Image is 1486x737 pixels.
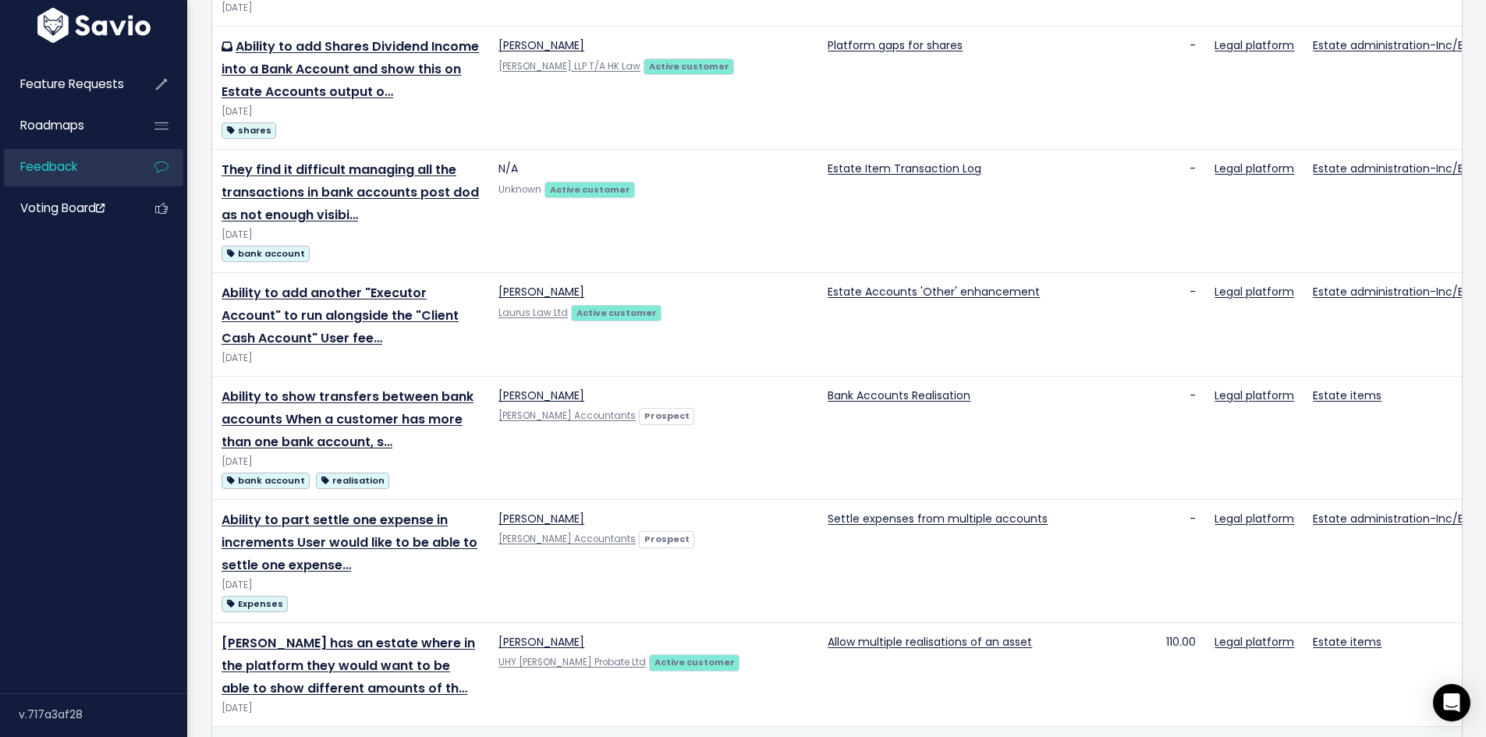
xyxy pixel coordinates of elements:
[222,120,276,140] a: shares
[4,149,129,185] a: Feedback
[498,656,646,668] a: UHY [PERSON_NAME] Probate Ltd
[654,656,735,668] strong: Active customer
[222,593,288,613] a: Expenses
[4,66,129,102] a: Feature Requests
[1124,500,1205,623] td: -
[498,284,584,299] a: [PERSON_NAME]
[489,150,818,273] td: N/A
[1215,388,1294,403] a: Legal platform
[644,409,690,422] strong: Prospect
[1215,284,1294,299] a: Legal platform
[222,246,310,262] span: bank account
[20,158,77,175] span: Feedback
[4,108,129,144] a: Roadmaps
[1215,634,1294,650] a: Legal platform
[644,533,690,545] strong: Prospect
[576,306,657,319] strong: Active customer
[828,161,981,176] a: Estate Item Transaction Log
[498,183,541,196] span: Unknown
[1433,684,1470,721] div: Open Intercom Messenger
[1124,27,1205,150] td: -
[222,227,480,243] div: [DATE]
[316,470,389,490] a: realisation
[498,634,584,650] a: [PERSON_NAME]
[222,470,310,490] a: bank account
[828,511,1048,526] a: Settle expenses from multiple accounts
[1215,37,1294,53] a: Legal platform
[20,117,84,133] span: Roadmaps
[498,409,636,422] a: [PERSON_NAME] Accountants
[1313,634,1381,650] a: Estate items
[222,350,480,367] div: [DATE]
[1124,150,1205,273] td: -
[222,473,310,489] span: bank account
[222,104,480,120] div: [DATE]
[222,596,288,612] span: Expenses
[498,306,568,319] a: Laurus Law Ltd
[34,8,154,43] img: logo-white.9d6f32f41409.svg
[1124,273,1205,377] td: -
[828,37,963,53] a: Platform gaps for shares
[1215,511,1294,526] a: Legal platform
[1124,377,1205,500] td: -
[1313,161,1476,176] a: Estate administration-Inc/Exp
[4,190,129,226] a: Voting Board
[571,304,661,320] a: Active customer
[1313,37,1476,53] a: Estate administration-Inc/Exp
[498,511,584,526] a: [PERSON_NAME]
[222,284,459,347] a: Ability to add another "Executor Account" to run alongside the "Client Cash Account" User fee…
[19,694,187,735] div: v.717a3af28
[222,634,475,697] a: [PERSON_NAME] has an estate where in the platform they would want to be able to show different am...
[222,577,480,593] div: [DATE]
[498,60,640,73] a: [PERSON_NAME] LLP T/A HK Law
[316,473,389,489] span: realisation
[649,654,739,669] a: Active customer
[222,700,480,717] div: [DATE]
[20,76,124,92] span: Feature Requests
[222,243,310,263] a: bank account
[828,388,970,403] a: Bank Accounts Realisation
[222,37,479,101] a: Ability to add Shares Dividend Income into a Bank Account and show this on Estate Accounts output o…
[20,200,105,216] span: Voting Board
[498,388,584,403] a: [PERSON_NAME]
[498,533,636,545] a: [PERSON_NAME] Accountants
[639,407,694,423] a: Prospect
[222,161,479,224] a: They find it difficult managing all the transactions in bank accounts post dod as not enough visibi…
[498,37,584,53] a: [PERSON_NAME]
[1124,623,1205,727] td: 110.00
[1313,388,1381,403] a: Estate items
[222,388,473,451] a: Ability to show transfers between bank accounts When a customer has more than one bank account, s…
[1313,284,1476,299] a: Estate administration-Inc/Exp
[222,511,477,574] a: Ability to part settle one expense in increments User would like to be able to settle one expense…
[649,60,729,73] strong: Active customer
[550,183,630,196] strong: Active customer
[222,122,276,139] span: shares
[544,181,635,197] a: Active customer
[639,530,694,546] a: Prospect
[644,58,734,73] a: Active customer
[1215,161,1294,176] a: Legal platform
[1313,511,1476,526] a: Estate administration-Inc/Exp
[828,634,1032,650] a: Allow multiple realisations of an asset
[222,454,480,470] div: [DATE]
[828,284,1040,299] a: Estate Accounts 'Other' enhancement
